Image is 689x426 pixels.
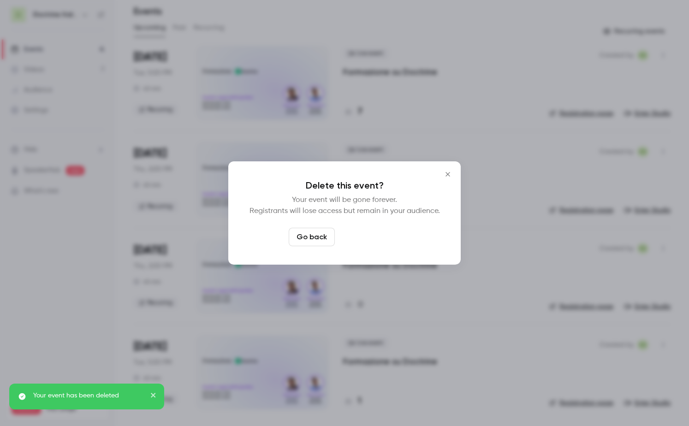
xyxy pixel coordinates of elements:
[439,165,457,183] button: Close
[150,391,157,402] button: close
[289,228,335,246] button: Go back
[33,391,144,400] p: Your event has been deleted
[247,195,442,217] p: Your event will be gone forever. Registrants will lose access but remain in your audience.
[247,180,442,191] p: Delete this event?
[339,228,400,246] button: Delete event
